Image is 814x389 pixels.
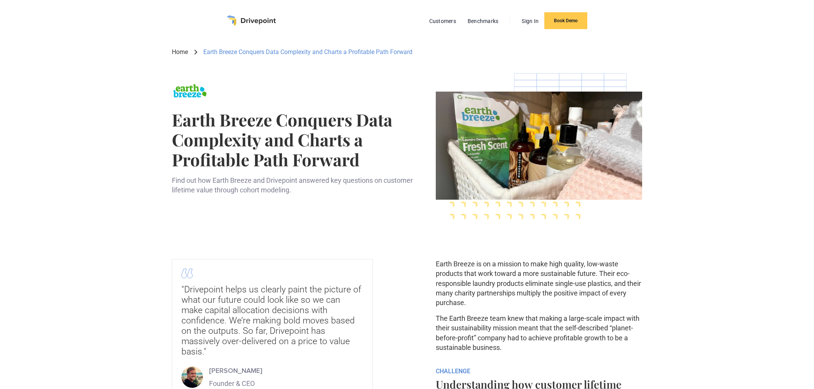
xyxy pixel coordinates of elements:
[518,16,542,26] a: Sign In
[425,16,460,26] a: Customers
[436,368,642,375] h6: CHALLENGE
[172,110,430,169] h1: Earth Breeze Conquers Data Complexity and Charts a Profitable Path Forward
[209,379,262,388] div: Founder & CEO
[227,15,276,26] a: home
[203,48,412,56] div: Earth Breeze Conquers Data Complexity and Charts a Profitable Path Forward
[464,16,503,26] a: Benchmarks
[544,12,587,29] a: Book Demo
[172,48,188,56] a: Home
[436,313,642,352] p: The Earth Breeze team knew that making a large-scale impact with their sustainability mission mea...
[181,284,363,357] div: "Drivepoint helps us clearly paint the picture of what our future could look like so we can make ...
[436,259,642,307] p: Earth Breeze is on a mission to make high quality, low-waste products that work toward a more sus...
[209,366,262,376] div: [PERSON_NAME]
[172,176,430,195] p: Find out how Earth Breeze and Drivepoint answered key questions on customer lifetime value throug...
